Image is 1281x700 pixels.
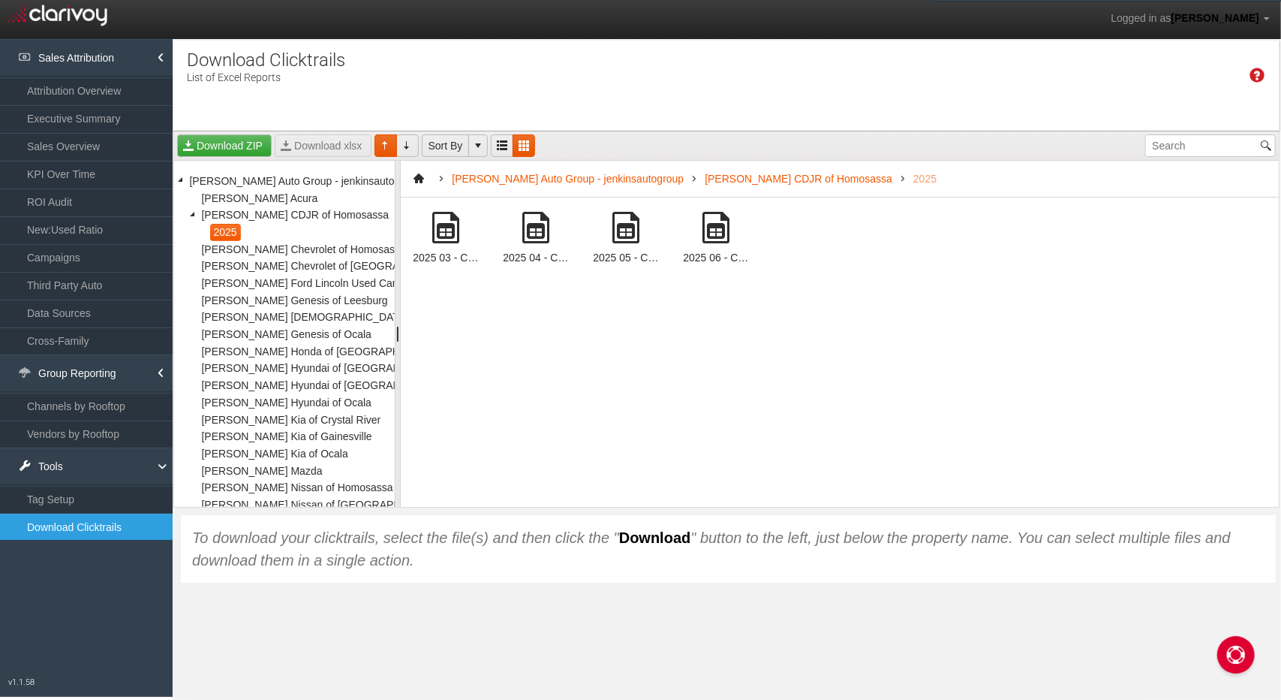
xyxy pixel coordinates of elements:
div: 2025 03 - Clarivoy Clicktrails - Jenkins CDJR of Homosassa (52546)[1991].xlsx [401,198,491,288]
div: 2025 03 - Clarivoy Clicktrails - [PERSON_NAME] CDJR of Homosassa (52546)[1991].xlsx [413,252,479,264]
span: [PERSON_NAME] Hyundai of Ocala [198,394,376,412]
span: [PERSON_NAME] Hyundai of [GEOGRAPHIC_DATA] [198,377,458,394]
span: 2025 [210,224,241,241]
div: 2025 06 - Clarivoy Clicktrails - Jenkins CDJR of Homosassa (52546)[1991].xlsx [671,198,761,288]
a: List View [513,134,535,157]
span: [PERSON_NAME] Nissan of Homosassa [198,479,397,496]
span: [PERSON_NAME] Mazda [198,463,326,480]
span: [PERSON_NAME] [1171,12,1259,24]
div: 2025 05 - Clarivoy Clicktrails - [PERSON_NAME] CDJR of Homosassa (52546)[1991].xlsx [593,252,659,264]
span: [PERSON_NAME] Ford Lincoln Used Car Outlet [198,275,432,292]
div: To download your clicktrails, select the file(s) and then click the " " button to the left, just ... [192,527,1264,572]
div: 2025 04 - Clarivoy Clicktrails - [PERSON_NAME] CDJR of Homosassa (52546)[1991].xlsx [503,252,569,264]
span: [PERSON_NAME] Chevrolet of Homosassa [198,241,410,258]
a: [PERSON_NAME] Auto Group - jenkinsautogroup [446,167,690,191]
span: Logged in as [1111,12,1171,24]
span: [PERSON_NAME] Chevrolet of [GEOGRAPHIC_DATA] [198,258,464,275]
a: Sort Direction Descending [396,134,419,157]
span: [PERSON_NAME] Kia of Crystal River [198,412,385,429]
p: List of Excel Reports [187,65,345,85]
div: Sort Direction [374,134,419,157]
div: 2025 06 - Clarivoy Clicktrails - [PERSON_NAME] CDJR of Homosassa (52546)[1991].xlsx [683,252,749,264]
span: [PERSON_NAME] Genesis of Leesburg [198,292,392,309]
h1: Download Clicktrails [187,50,345,70]
a: Grid View [491,134,513,157]
span: [PERSON_NAME] Honda of [GEOGRAPHIC_DATA] [198,343,450,361]
span: [PERSON_NAME] Acura [198,190,322,207]
span: [PERSON_NAME] Hyundai of [GEOGRAPHIC_DATA] [198,360,458,377]
span: [PERSON_NAME] Nissan of [GEOGRAPHIC_DATA] [198,496,451,514]
a: Download ZIP [177,134,272,157]
span: [PERSON_NAME] Kia of Gainesville [198,428,376,445]
span: [PERSON_NAME] Kia of Ocala [198,445,352,463]
span: [PERSON_NAME] [DEMOGRAPHIC_DATA] of [GEOGRAPHIC_DATA] [198,309,537,326]
a: Sort Direction Ascending [374,134,397,157]
nav: Breadcrumb [401,161,1279,198]
a: [PERSON_NAME] CDJR of Homosassa [699,167,898,191]
a: Logged in as[PERSON_NAME] [1099,1,1281,37]
span: [PERSON_NAME] Genesis of Ocala [198,326,376,343]
a: Go to root [407,167,431,191]
input: Search [1146,135,1257,156]
strong: Download [619,530,691,546]
div: 2025 05 - Clarivoy Clicktrails - Jenkins CDJR of Homosassa (52546)[1991].xlsx [581,198,671,288]
span: [PERSON_NAME] Auto Group - jenkinsautogroup [186,173,425,190]
span: [PERSON_NAME] CDJR of Homosassa [198,207,393,224]
div: 2025 04 - Clarivoy Clicktrails - Jenkins CDJR of Homosassa (52546)[1991].xlsx [491,198,581,288]
a: Sort By [422,134,470,157]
